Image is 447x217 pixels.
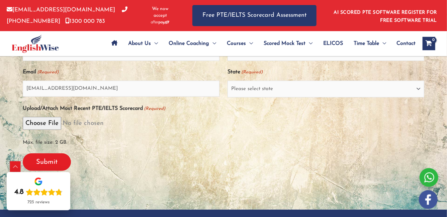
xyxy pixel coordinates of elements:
a: Contact [391,32,416,55]
div: 725 reviews [27,200,50,205]
span: (Required) [37,67,59,78]
label: Upload/Attach Most Recent PTE/IELTS Scorecard [23,103,165,114]
label: State [228,67,263,78]
img: white-facebook.png [419,190,438,209]
img: cropped-ew-logo [12,34,59,53]
aside: Header Widget 1 [330,5,440,26]
a: Scored Mock TestMenu Toggle [258,32,318,55]
span: ELICOS [323,32,343,55]
span: Courses [227,32,246,55]
a: Time TableMenu Toggle [348,32,391,55]
div: 4.8 [14,188,24,197]
a: [EMAIL_ADDRESS][DOMAIN_NAME] [7,7,115,13]
a: [PHONE_NUMBER] [7,7,127,24]
input: Submit [23,153,71,171]
a: Online CoachingMenu Toggle [163,32,221,55]
span: Menu Toggle [246,32,253,55]
a: ELICOS [318,32,348,55]
span: Time Table [354,32,379,55]
label: Email [23,67,59,78]
span: Menu Toggle [305,32,312,55]
a: CoursesMenu Toggle [221,32,258,55]
span: (Required) [144,103,166,114]
span: Online Coaching [169,32,209,55]
span: About Us [128,32,151,55]
span: Max. file size: 2 GB. [23,133,424,148]
span: Scored Mock Test [264,32,305,55]
a: 1300 000 783 [65,18,105,24]
a: AI SCORED PTE SOFTWARE REGISTER FOR FREE SOFTWARE TRIAL [334,10,437,23]
div: Rating: 4.8 out of 5 [14,188,63,197]
img: Afterpay-Logo [151,20,169,24]
span: Menu Toggle [209,32,216,55]
span: Menu Toggle [151,32,158,55]
span: Menu Toggle [379,32,386,55]
span: Contact [397,32,416,55]
span: We now accept [145,6,176,19]
a: About UsMenu Toggle [123,32,163,55]
a: View Shopping Cart, empty [423,37,435,50]
span: (Required) [241,67,263,78]
nav: Site Navigation: Main Menu [106,32,416,55]
a: Free PTE/IELTS Scorecard Assessment [192,5,317,26]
